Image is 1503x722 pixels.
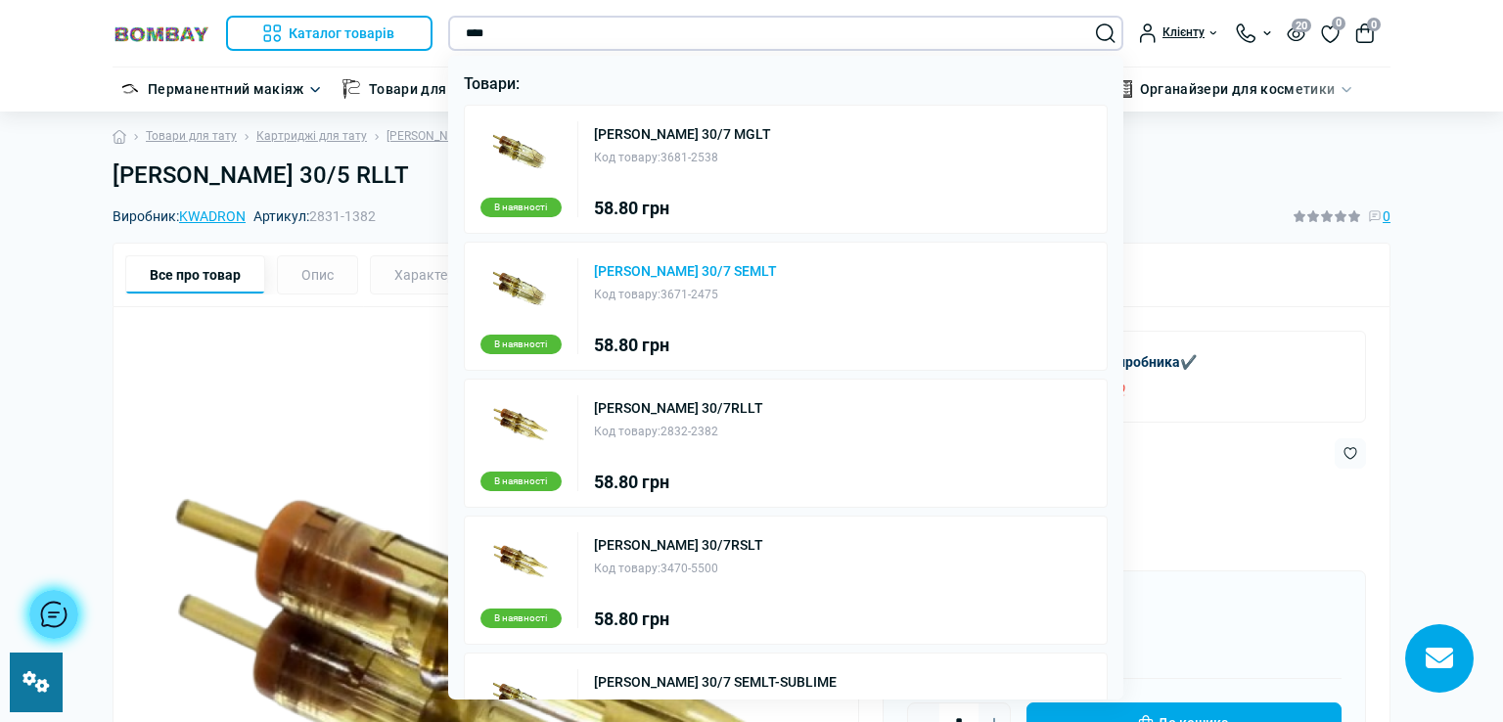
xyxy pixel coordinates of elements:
[1096,23,1116,43] button: Search
[342,79,361,99] img: Товари для тату
[594,423,763,441] div: 2832-2382
[490,258,551,319] img: Картриджі Kwadron 30/7 SEMLT
[1292,19,1311,32] span: 20
[120,79,140,99] img: Перманентний макіяж
[594,610,763,628] div: 58.80 грн
[480,198,562,217] div: В наявності
[594,697,837,715] div: 7994-265
[594,538,763,552] a: [PERSON_NAME] 30/7RSLT
[490,121,551,182] img: Картриджі Kwadron 30/7 MGLT
[594,264,777,278] a: [PERSON_NAME] 30/7 SEMLT
[464,71,1109,97] p: Товари:
[594,425,660,438] span: Код товару:
[113,24,210,43] img: BOMBAY
[594,560,763,578] div: 3470-5500
[594,337,777,354] div: 58.80 грн
[594,562,660,575] span: Код товару:
[594,401,763,415] a: [PERSON_NAME] 30/7RLLT
[1355,23,1375,43] button: 0
[226,16,433,51] button: Каталог товарів
[594,474,763,491] div: 58.80 грн
[490,532,551,593] img: Картриджі Kwadron 30/7RSLT
[1140,78,1336,100] a: Органайзери для косметики
[594,200,771,217] div: 58.80 грн
[369,78,479,100] a: Товари для тату
[594,288,660,301] span: Код товару:
[594,151,660,164] span: Код товару:
[480,609,562,628] div: В наявності
[490,395,551,456] img: Картриджі Kwadron 30/7RLLT
[594,699,660,712] span: Код товару:
[594,149,771,167] div: 3681-2538
[1321,23,1340,44] a: 0
[1367,18,1381,31] span: 0
[1332,17,1345,30] span: 0
[594,286,777,304] div: 3671-2475
[1287,24,1305,41] button: 20
[480,335,562,354] div: В наявності
[148,78,304,100] a: Перманентний макіяж
[594,127,771,141] a: [PERSON_NAME] 30/7 MGLT
[594,675,837,689] a: [PERSON_NAME] 30/7 SEMLT-SUBLIME
[480,472,562,491] div: В наявності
